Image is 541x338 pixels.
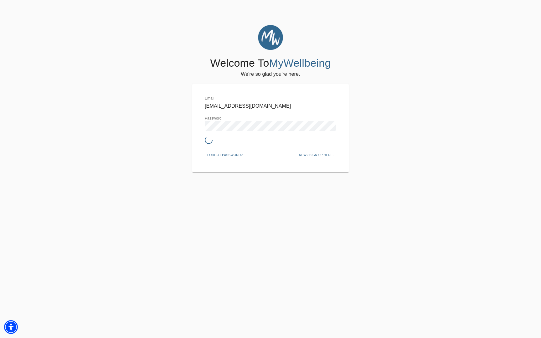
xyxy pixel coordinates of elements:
[205,117,222,120] label: Password
[210,57,331,70] h4: Welcome To
[205,151,245,160] button: Forgot password?
[241,70,300,79] h6: We're so glad you're here.
[205,152,245,157] a: Forgot password?
[296,151,336,160] button: New? Sign up here.
[205,97,214,100] label: Email
[207,152,243,158] span: Forgot password?
[299,152,334,158] span: New? Sign up here.
[269,57,331,69] span: MyWellbeing
[4,320,18,334] div: Accessibility Menu
[258,25,283,50] img: MyWellbeing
